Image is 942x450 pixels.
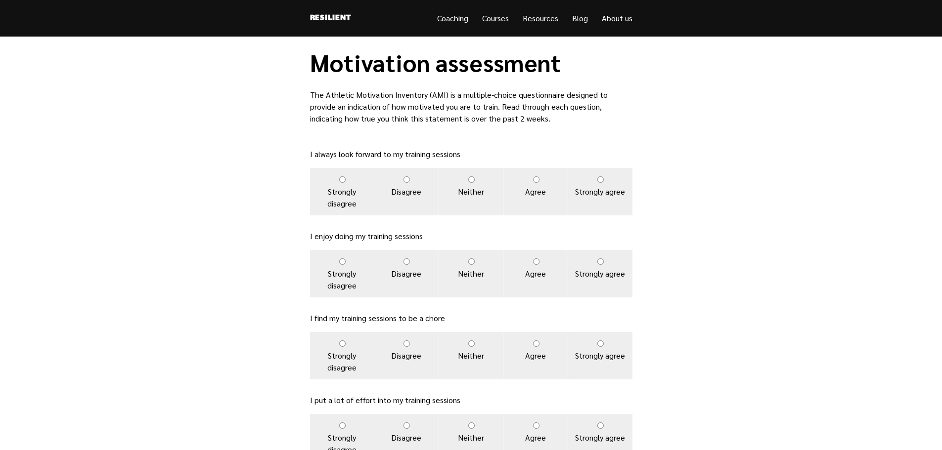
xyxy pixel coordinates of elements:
[533,258,539,265] input: Agree
[503,250,568,297] label: Agree
[597,176,604,183] input: Strongly agree
[503,168,568,215] label: Agree
[602,13,632,23] a: About us
[533,340,539,347] input: Agree
[597,258,604,265] input: Strongly agree
[310,168,374,215] label: Strongly disagree
[310,48,632,77] h1: Motivation assessment
[310,12,351,25] a: Resilient
[468,176,475,183] input: Neither
[310,89,632,124] p: The Athletic Motivation Inventory (AMI) is a multiple-choice questionnaire designed to provide an...
[310,148,632,160] p: I always look forward to my training sessions
[439,332,503,379] label: Neither
[597,422,604,429] input: Strongly agree
[310,250,374,297] label: Strongly disagree
[533,422,539,429] input: Agree
[439,168,503,215] label: Neither
[374,168,439,215] label: Disagree
[468,340,475,347] input: Neither
[568,250,632,297] label: Strongly agree
[310,312,632,324] p: I find my training sessions to be a chore
[339,422,346,429] input: Strongly disagree
[374,332,439,379] label: Disagree
[404,258,410,265] input: Disagree
[533,176,539,183] input: Agree
[439,250,503,297] label: Neither
[310,332,374,379] label: Strongly disagree
[404,422,410,429] input: Disagree
[503,332,568,379] label: Agree
[339,176,346,183] input: Strongly disagree
[523,13,558,23] a: Resources
[482,13,509,23] a: Courses
[568,168,632,215] label: Strongly agree
[437,13,468,23] a: Coaching
[310,230,632,242] p: I enjoy doing my training sessions
[339,258,346,265] input: Strongly disagree
[468,422,475,429] input: Neither
[374,250,439,297] label: Disagree
[568,332,632,379] label: Strongly agree
[404,340,410,347] input: Disagree
[339,340,346,347] input: Strongly disagree
[404,176,410,183] input: Disagree
[468,258,475,265] input: Neither
[572,13,588,23] a: Blog
[597,340,604,347] input: Strongly agree
[310,394,632,406] p: I put a lot of effort into my training sessions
